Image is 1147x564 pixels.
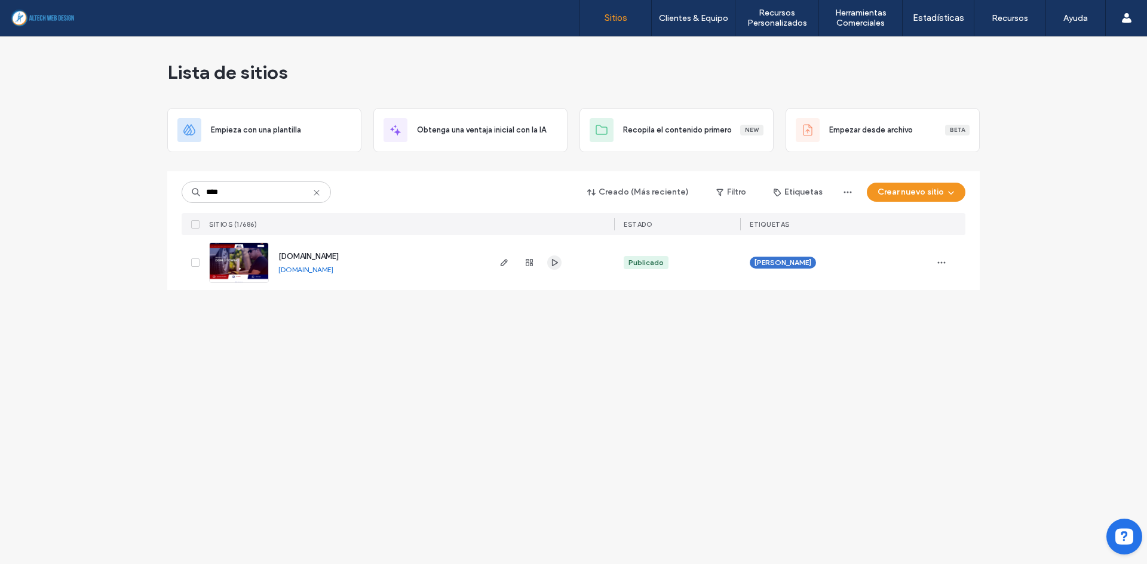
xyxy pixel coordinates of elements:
[945,125,970,135] div: Beta
[659,13,728,23] label: Clientes & Equipo
[373,108,568,152] div: Obtenga una ventaja inicial con la IA
[1097,514,1147,564] iframe: OpenWidget widget
[417,124,546,136] span: Obtenga una ventaja inicial con la IA
[605,13,627,23] label: Sitios
[1063,13,1088,23] label: Ayuda
[577,183,700,202] button: Creado (Más reciente)
[735,8,818,28] label: Recursos Personalizados
[750,220,790,229] span: ETIQUETAS
[623,124,732,136] span: Recopila el contenido primero
[740,125,763,135] div: New
[704,183,758,202] button: Filtro
[755,257,811,268] span: [PERSON_NAME]
[628,257,664,268] div: Publicado
[786,108,980,152] div: Empezar desde archivoBeta
[209,220,257,229] span: SITIOS (1/686)
[211,124,301,136] span: Empieza con una plantilla
[278,265,333,274] a: [DOMAIN_NAME]
[867,183,965,202] button: Crear nuevo sitio
[167,60,288,84] span: Lista de sitios
[167,108,361,152] div: Empieza con una plantilla
[819,8,902,28] label: Herramientas Comerciales
[763,183,833,202] button: Etiquetas
[829,124,913,136] span: Empezar desde archivo
[278,252,339,261] a: [DOMAIN_NAME]
[26,8,59,19] span: Ayuda
[579,108,774,152] div: Recopila el contenido primeroNew
[913,13,964,23] label: Estadísticas
[624,220,652,229] span: ESTADO
[992,13,1028,23] label: Recursos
